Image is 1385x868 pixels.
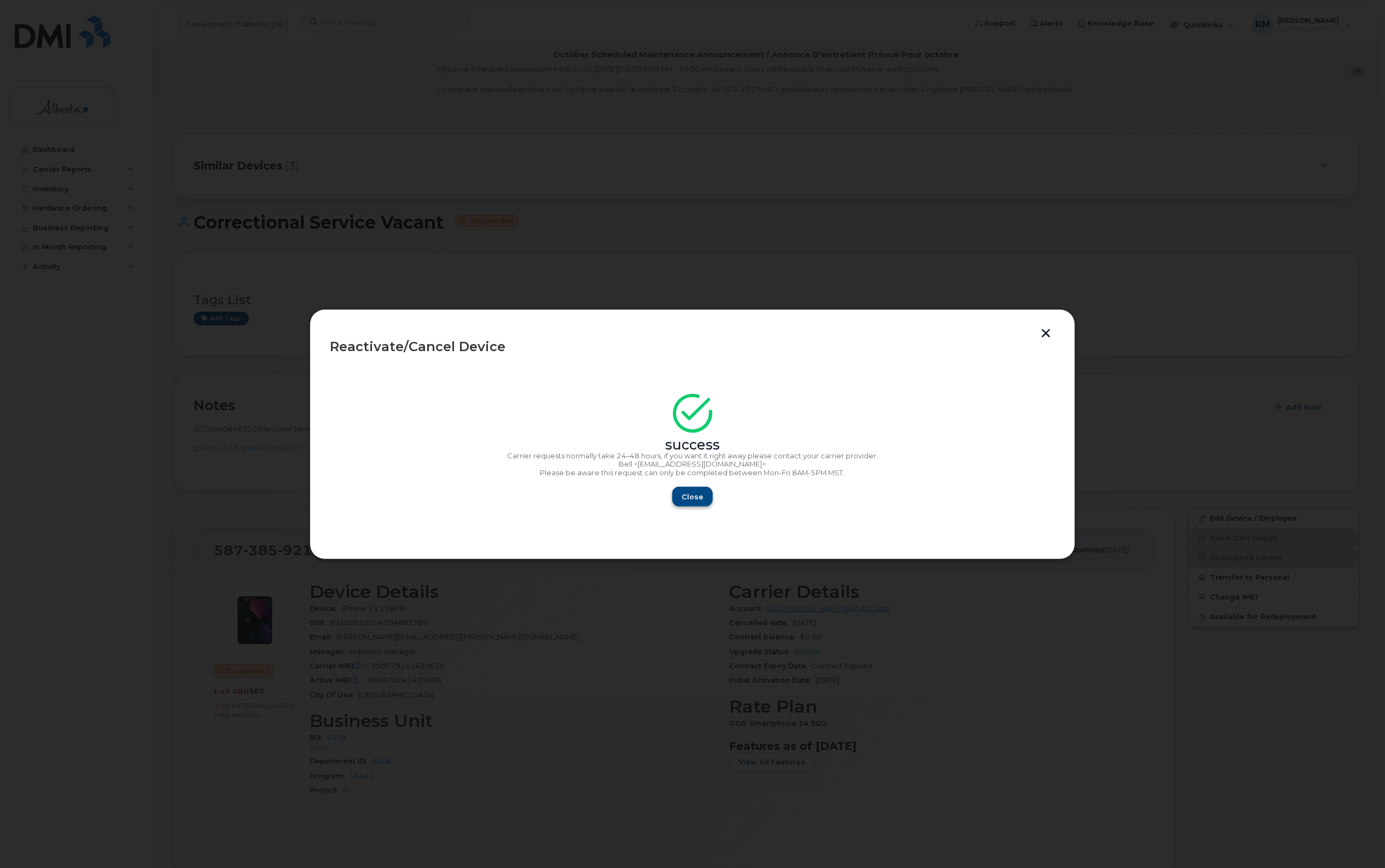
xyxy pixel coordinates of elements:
div: Reactivate/Cancel Device [330,340,1055,353]
span: Close [682,492,703,502]
p: Carrier requests normally take 24–48 hours, if you want it right away please contact your carrier... [330,452,1055,461]
button: Close [672,487,713,506]
p: Please be aware this request can only be completed between Mon-Fri 8AM-5PM MST. [330,469,1055,477]
div: success [330,441,1055,450]
p: Bell <[EMAIL_ADDRESS][DOMAIN_NAME]> [330,460,1055,469]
